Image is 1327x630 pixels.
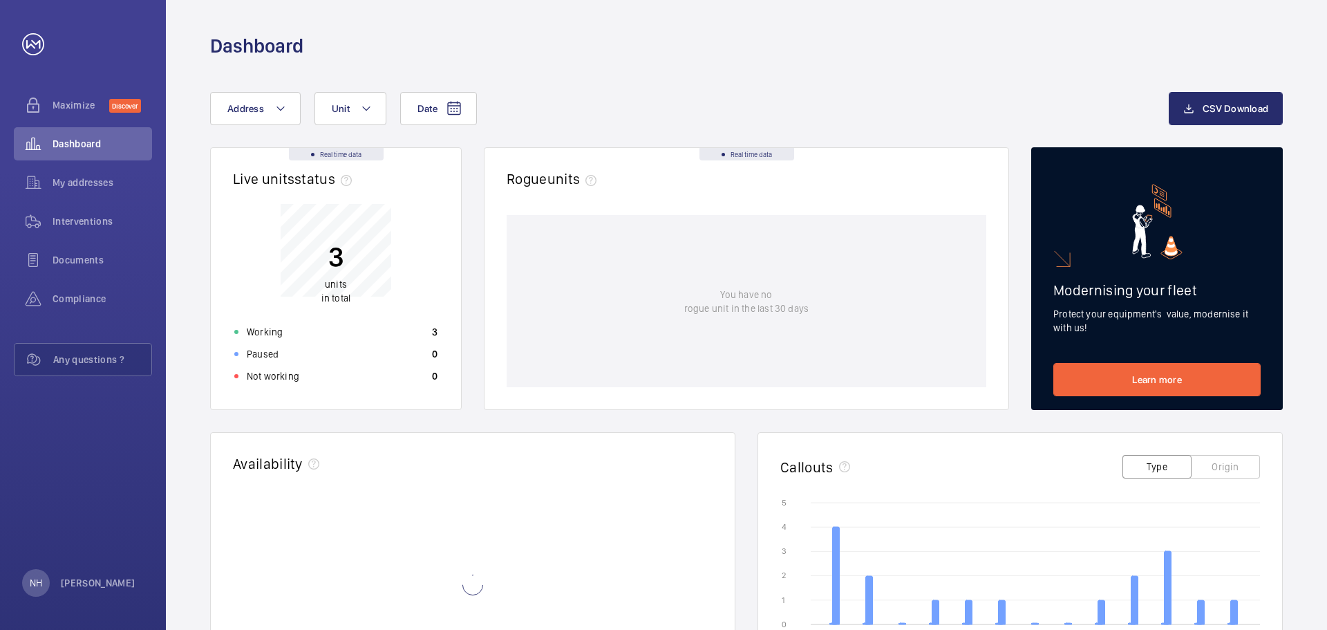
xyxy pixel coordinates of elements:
[782,620,787,629] text: 0
[782,571,786,580] text: 2
[400,92,477,125] button: Date
[699,148,794,160] div: Real time data
[53,176,152,189] span: My addresses
[53,253,152,267] span: Documents
[1053,307,1261,335] p: Protect your equipment's value, modernise it with us!
[227,103,264,114] span: Address
[247,325,283,339] p: Working
[294,170,357,187] span: status
[1053,281,1261,299] h2: Modernising your fleet
[547,170,603,187] span: units
[61,576,135,590] p: [PERSON_NAME]
[1169,92,1283,125] button: CSV Download
[210,92,301,125] button: Address
[782,498,787,508] text: 5
[1053,363,1261,396] a: Learn more
[53,353,151,367] span: Any questions ?
[289,148,384,160] div: Real time data
[210,33,303,59] h1: Dashboard
[53,292,152,306] span: Compliance
[782,595,785,605] text: 1
[1191,455,1260,479] button: Origin
[53,214,152,228] span: Interventions
[53,137,152,151] span: Dashboard
[432,347,437,361] p: 0
[233,170,357,187] h2: Live units
[233,455,303,472] h2: Availability
[321,277,350,305] p: in total
[53,98,109,112] span: Maximize
[332,103,350,114] span: Unit
[325,279,347,290] span: units
[321,239,350,274] p: 3
[1132,184,1183,259] img: marketing-card.svg
[780,458,834,476] h2: Callouts
[314,92,386,125] button: Unit
[432,325,437,339] p: 3
[247,347,279,361] p: Paused
[507,170,602,187] h2: Rogue
[247,369,299,383] p: Not working
[417,103,437,114] span: Date
[782,546,787,556] text: 3
[1203,103,1268,114] span: CSV Download
[432,369,437,383] p: 0
[109,99,141,113] span: Discover
[1122,455,1192,479] button: Type
[30,576,42,590] p: NH
[684,288,809,315] p: You have no rogue unit in the last 30 days
[782,522,787,532] text: 4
